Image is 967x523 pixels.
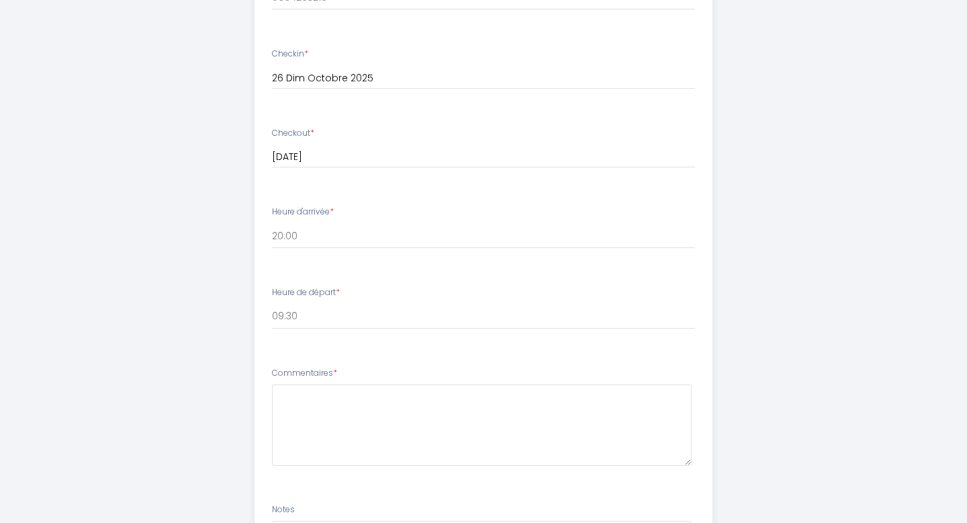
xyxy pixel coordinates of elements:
label: Notes [272,504,295,516]
label: Checkout [272,127,314,140]
label: Commentaires [272,367,337,380]
label: Heure de départ [272,286,340,299]
label: Heure d'arrivée [272,206,334,218]
label: Checkin [272,48,308,61]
